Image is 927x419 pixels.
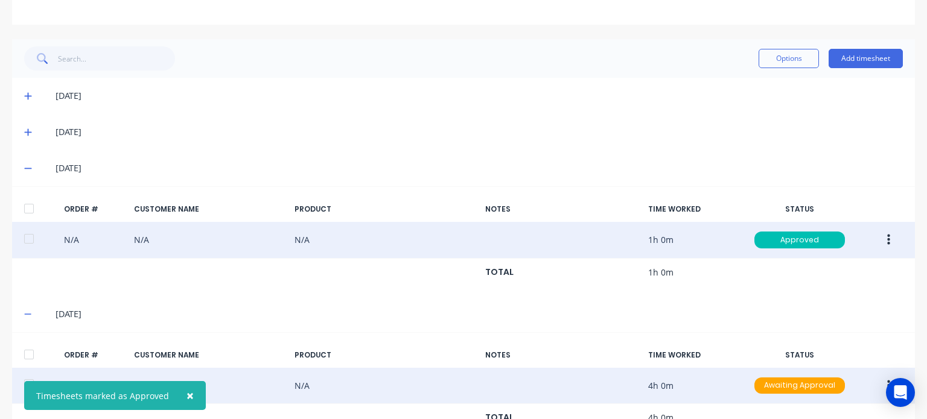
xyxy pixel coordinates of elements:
div: STATUS [748,350,851,361]
button: Add timesheet [829,49,903,68]
div: TIME WORKED [648,350,739,361]
button: Awaiting Approval [754,377,846,395]
button: Close [174,381,206,410]
div: [DATE] [56,89,903,102]
div: CUSTOMER NAME [134,350,285,361]
div: PRODUCT [295,204,476,215]
div: TIME WORKED [648,204,739,215]
button: Options [759,49,819,68]
div: [DATE] [56,162,903,175]
div: CUSTOMER NAME [134,204,285,215]
input: Search... [58,46,176,71]
span: × [186,387,194,404]
div: ORDER # [64,204,124,215]
div: NOTES [485,350,639,361]
div: PRODUCT [295,350,476,361]
div: NOTES [485,204,639,215]
div: [DATE] [56,125,903,139]
div: Open Intercom Messenger [886,378,915,407]
div: Timesheets marked as Approved [36,389,169,402]
div: ORDER # [64,350,124,361]
div: STATUS [748,204,851,215]
div: Awaiting Approval [754,377,845,394]
div: Approved [754,232,845,248]
button: Approved [754,231,846,249]
div: [DATE] [56,307,903,321]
